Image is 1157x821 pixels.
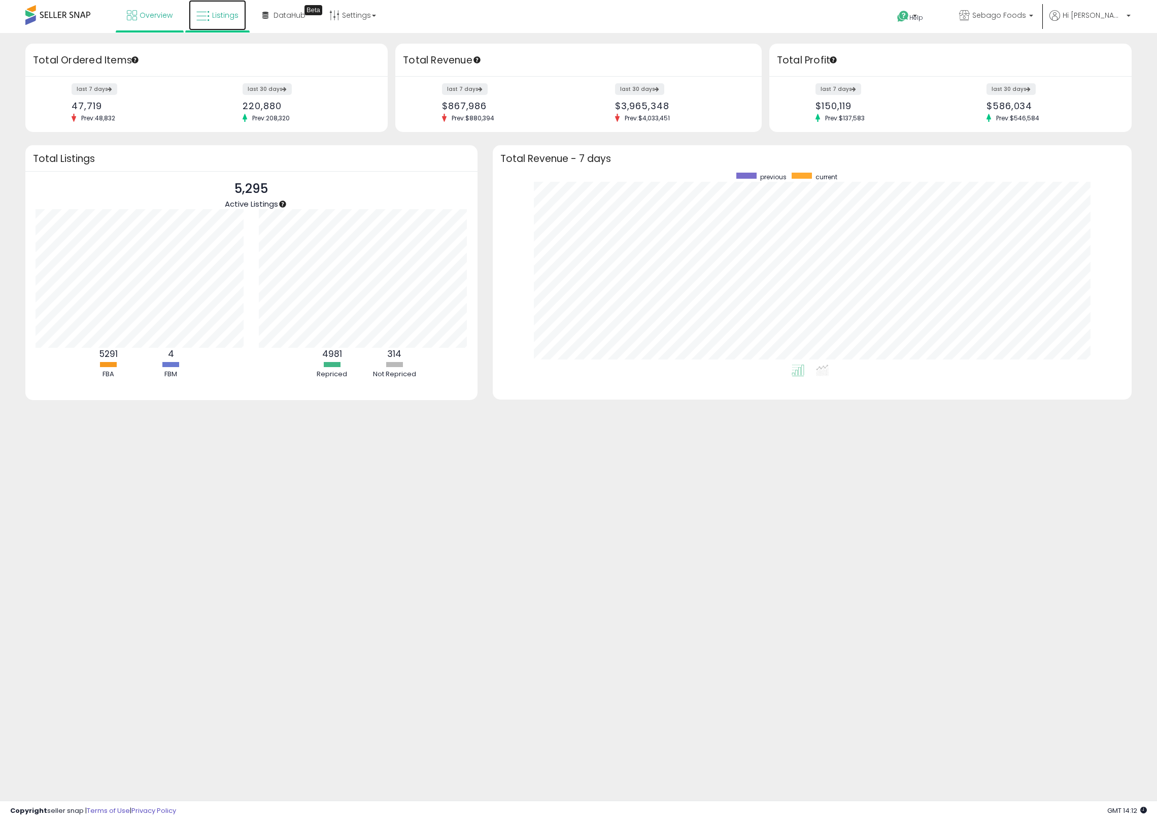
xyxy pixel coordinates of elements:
span: Prev: $880,394 [447,114,499,122]
h3: Total Listings [33,155,470,162]
i: Get Help [897,10,909,23]
h3: Total Revenue [403,53,754,68]
div: Repriced [301,370,362,379]
div: $3,965,348 [615,101,744,111]
a: Hi [PERSON_NAME] [1049,10,1131,33]
p: 5,295 [225,179,278,199]
div: Tooltip anchor [130,55,140,64]
a: Help [889,3,943,33]
div: 47,719 [72,101,199,111]
label: last 30 days [615,83,664,95]
b: 314 [387,348,401,360]
div: $867,986 [442,101,571,111]
h3: Total Revenue - 7 days [500,155,1124,162]
h3: Total Ordered Items [33,53,380,68]
span: Active Listings [225,199,278,209]
span: DataHub [274,10,305,20]
span: Listings [212,10,239,20]
span: Sebago Foods [972,10,1026,20]
div: $586,034 [986,101,1114,111]
div: Tooltip anchor [829,55,838,64]
div: FBM [141,370,201,379]
label: last 7 days [815,83,861,95]
div: FBA [78,370,139,379]
span: Prev: 208,320 [247,114,295,122]
span: Prev: $137,583 [820,114,870,122]
span: current [815,173,837,181]
span: Prev: 48,832 [76,114,120,122]
span: previous [760,173,787,181]
div: Tooltip anchor [278,200,287,209]
label: last 30 days [986,83,1036,95]
label: last 30 days [243,83,292,95]
span: Hi [PERSON_NAME] [1063,10,1124,20]
div: Tooltip anchor [472,55,482,64]
span: Prev: $4,033,451 [620,114,675,122]
label: last 7 days [442,83,488,95]
h3: Total Profit [777,53,1124,68]
span: Prev: $546,584 [991,114,1044,122]
b: 4981 [322,348,342,360]
label: last 7 days [72,83,117,95]
div: 220,880 [243,101,370,111]
b: 5291 [99,348,118,360]
span: Help [909,13,923,22]
div: Not Repriced [364,370,425,379]
span: Overview [140,10,173,20]
div: $150,119 [815,101,943,111]
b: 4 [168,348,174,360]
div: Tooltip anchor [304,5,322,15]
